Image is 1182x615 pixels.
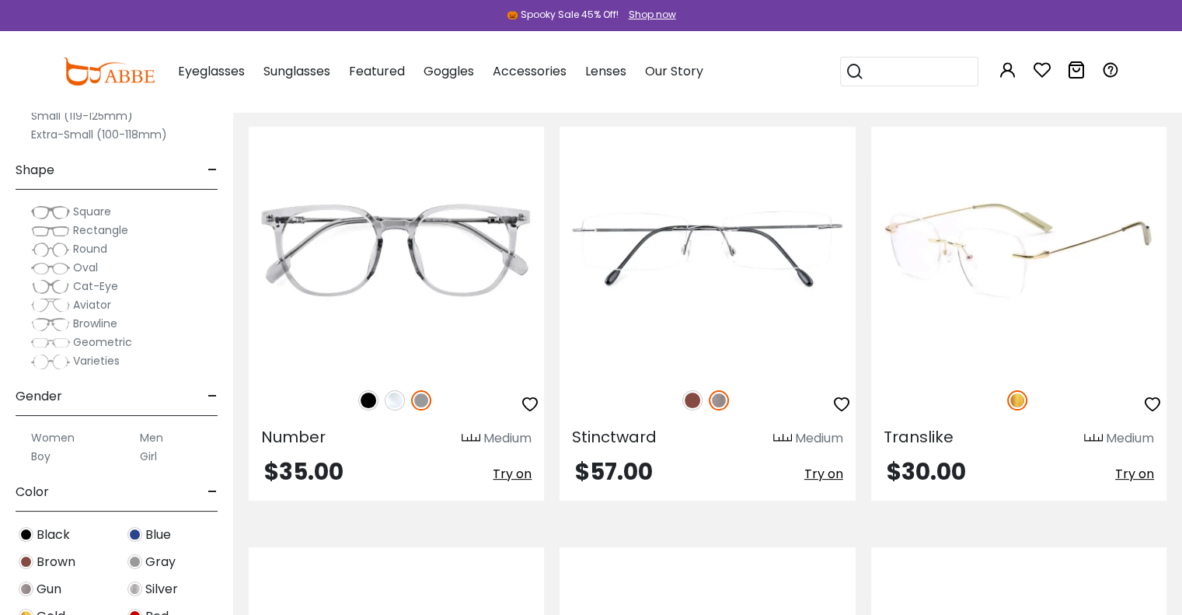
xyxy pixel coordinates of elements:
div: Medium [483,429,532,448]
img: Square.png [31,204,70,220]
img: size ruler [773,433,792,445]
div: Medium [1106,429,1154,448]
button: Try on [1115,460,1154,488]
span: Try on [493,465,532,483]
span: Square [73,204,111,219]
span: Gun [37,580,61,599]
span: Lenses [585,62,626,80]
span: Gray [145,553,176,571]
button: Try on [493,460,532,488]
img: Gray [127,554,142,569]
img: Blue [127,527,142,542]
span: Cat-Eye [73,278,118,294]
span: $57.00 [575,455,653,488]
img: abbeglasses.com [63,58,155,86]
span: Geometric [73,334,132,350]
img: Brown [682,390,703,411]
span: $30.00 [887,455,966,488]
span: Aviator [73,297,111,313]
img: Gold [1007,390,1027,411]
img: Round.png [31,242,70,257]
span: - [207,378,218,415]
div: Shop now [629,8,676,22]
img: Silver [127,582,142,596]
span: Shape [16,152,54,189]
img: Rectangle.png [31,223,70,239]
span: $35.00 [264,455,343,488]
img: Gray Number - Titanium,TR ,Universal Bridge Fit [249,127,544,373]
span: Try on [804,465,843,483]
span: Accessories [493,62,567,80]
span: Color [16,473,49,511]
label: Girl [140,447,157,466]
span: Sunglasses [263,62,330,80]
span: Gender [16,378,62,415]
img: Clear [385,390,405,411]
span: Blue [145,526,171,544]
span: Silver [145,580,178,599]
label: Boy [31,447,51,466]
img: Gun Stinctward - Titanium ,Adjust Nose Pads [560,127,855,373]
div: 🎃 Spooky Sale 45% Off! [507,8,619,22]
span: Goggles [424,62,474,80]
div: Medium [795,429,843,448]
span: Featured [349,62,405,80]
img: Gray [411,390,431,411]
span: Stinctward [572,426,657,448]
img: Black [358,390,378,411]
label: Men [140,428,163,447]
span: Our Story [645,62,703,80]
img: Oval.png [31,260,70,276]
img: Cat-Eye.png [31,279,70,295]
a: Shop now [621,8,676,21]
img: Black [19,527,33,542]
img: Aviator.png [31,298,70,313]
img: Gun [19,582,33,596]
span: Browline [73,316,117,331]
span: Round [73,241,107,257]
img: Geometric.png [31,335,70,351]
img: Gun [709,390,729,411]
span: Translike [884,426,954,448]
img: Brown [19,554,33,569]
span: Rectangle [73,222,128,238]
img: size ruler [462,433,480,445]
label: Women [31,428,75,447]
img: Varieties.png [31,354,70,370]
img: size ruler [1084,433,1103,445]
span: Try on [1115,465,1154,483]
span: - [207,152,218,189]
span: Eyeglasses [178,62,245,80]
span: Brown [37,553,75,571]
img: Gold Translike - Metal ,Adjust Nose Pads [871,127,1166,373]
span: Black [37,526,70,544]
span: - [207,473,218,511]
button: Try on [804,460,843,488]
span: Varieties [73,353,120,369]
img: Browline.png [31,316,70,332]
label: Extra-Small (100-118mm) [31,125,167,144]
span: Oval [73,260,98,275]
span: Number [261,426,326,448]
label: Small (119-125mm) [31,107,133,125]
